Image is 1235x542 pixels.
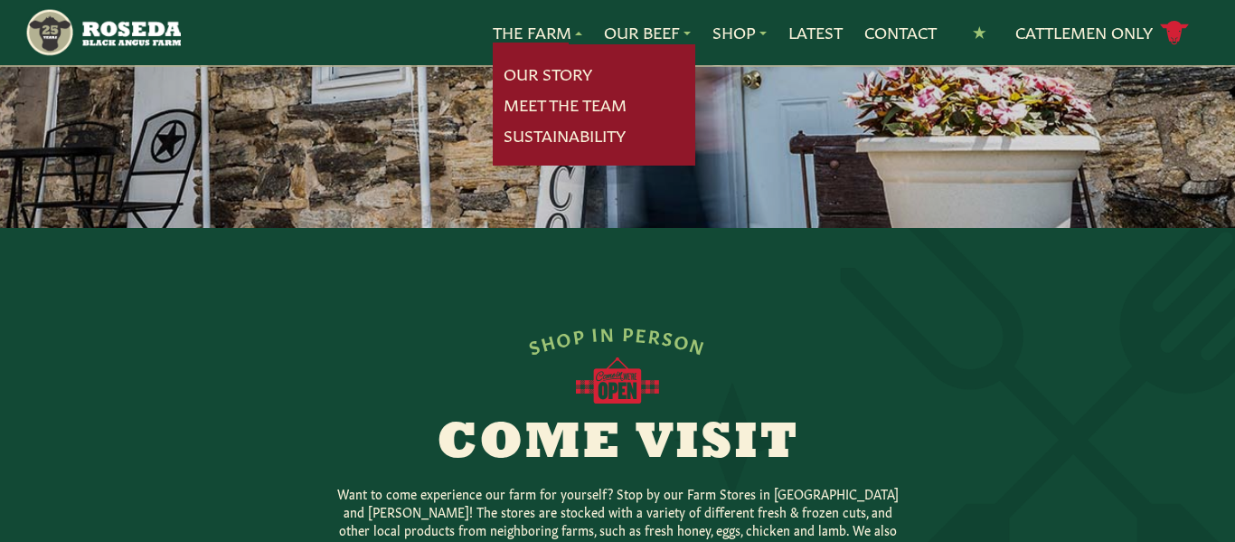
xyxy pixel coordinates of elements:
span: E [635,323,649,344]
a: Sustainability [504,124,626,147]
a: Our Beef [604,21,691,44]
span: R [647,324,664,346]
a: Cattlemen Only [1015,17,1189,49]
span: P [571,324,587,346]
a: Our Story [504,62,592,86]
h2: Come Visit [270,419,965,470]
a: Latest [788,21,843,44]
span: N [688,333,709,357]
img: https://roseda.com/wp-content/uploads/2021/05/roseda-25-header.png [24,7,181,58]
span: O [554,326,574,348]
span: O [673,328,693,352]
a: Shop [712,21,767,44]
a: The Farm [493,21,582,44]
a: Meet The Team [504,93,627,117]
span: S [526,334,543,357]
span: S [661,326,676,347]
div: SHOP IN PERSON [525,322,709,357]
span: N [599,322,616,343]
span: P [622,322,636,343]
span: H [539,329,559,353]
span: I [591,323,600,344]
a: Contact [864,21,937,44]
